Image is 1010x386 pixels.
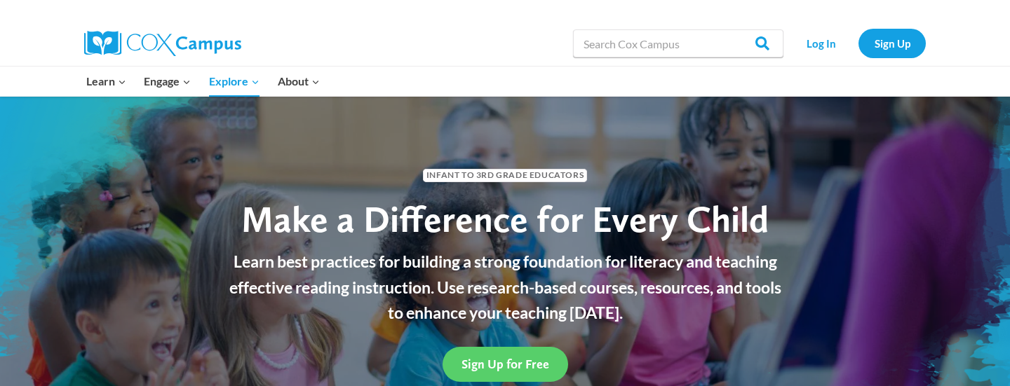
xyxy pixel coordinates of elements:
[443,347,568,381] a: Sign Up for Free
[241,197,769,241] span: Make a Difference for Every Child
[84,31,241,56] img: Cox Campus
[573,29,783,57] input: Search Cox Campus
[221,249,789,326] p: Learn best practices for building a strong foundation for literacy and teaching effective reading...
[858,29,926,57] a: Sign Up
[86,72,126,90] span: Learn
[209,72,260,90] span: Explore
[790,29,926,57] nav: Secondary Navigation
[77,67,328,96] nav: Primary Navigation
[423,169,587,182] span: Infant to 3rd Grade Educators
[790,29,851,57] a: Log In
[144,72,191,90] span: Engage
[462,357,549,371] span: Sign Up for Free
[278,72,320,90] span: About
